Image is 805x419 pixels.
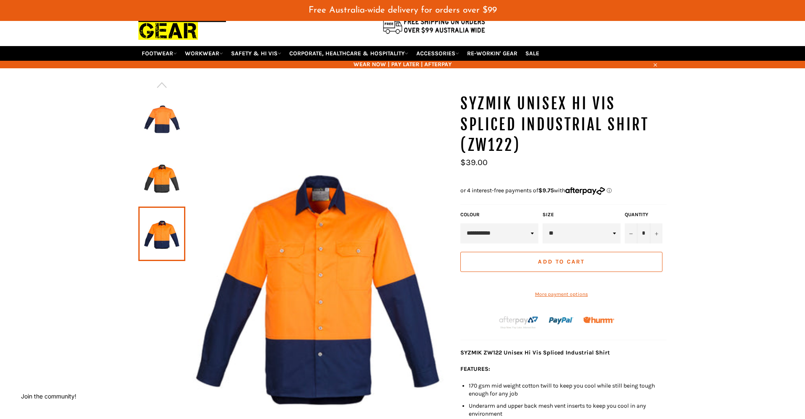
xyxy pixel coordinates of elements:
[460,365,490,372] strong: FEATURES:
[543,211,621,218] label: Size
[460,211,538,218] label: COLOUR
[469,402,667,418] li: Underarm and upper back mesh vent inserts to keep you cool in any environment
[138,60,667,68] span: WEAR NOW | PAY LATER | AFTERPAY
[522,46,543,61] a: SALE
[143,155,181,201] img: SYZMIK ZW122 Unisex Hi Vis Spliced Industrial Shirt - Workin Gear
[460,158,488,167] span: $39.00
[625,211,662,218] label: Quantity
[538,258,584,265] span: Add to Cart
[21,393,76,400] button: Join the community!
[309,6,497,15] span: Free Australia-wide delivery for orders over $99
[583,317,614,323] img: Humm_core_logo_RGB-01_300x60px_small_195d8312-4386-4de7-b182-0ef9b6303a37.png
[549,308,574,333] img: paypal.png
[498,315,539,329] img: Afterpay-Logo-on-dark-bg_large.png
[625,223,637,243] button: Reduce item quantity by one
[650,223,662,243] button: Increase item quantity by one
[286,46,412,61] a: CORPORATE, HEALTHCARE & HOSPITALITY
[460,252,662,272] button: Add to Cart
[460,93,667,156] h1: SYZMIK Unisex Hi Vis Spliced Industrial Shirt (ZW122)
[464,46,521,61] a: RE-WORKIN' GEAR
[182,46,226,61] a: WORKWEAR
[228,46,285,61] a: SAFETY & HI VIS
[469,382,667,398] li: 170 gsm mid weight cotton twill to keep you cool while still being tough enough for any job
[460,291,662,298] a: More payment options
[382,17,486,35] img: Flat $9.95 shipping Australia wide
[138,46,180,61] a: FOOTWEAR
[413,46,462,61] a: ACCESSORIES
[460,349,610,356] strong: SYZMIK ZW122 Unisex Hi Vis Spliced Industrial Shirt
[143,98,181,145] img: SYZMIK ZW122 Unisex Hi Vis Spliced Industrial Shirt - Workin Gear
